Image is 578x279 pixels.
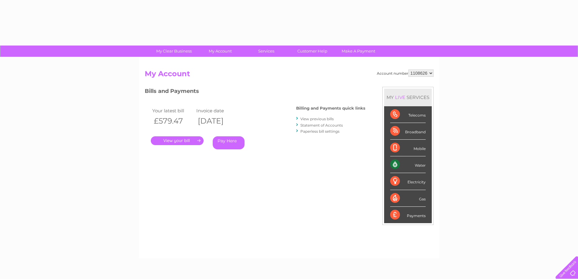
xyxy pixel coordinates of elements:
div: LIVE [394,94,407,100]
h3: Bills and Payments [145,87,365,97]
a: My Clear Business [149,46,199,57]
a: Pay Here [213,136,245,149]
a: Services [241,46,291,57]
div: Broadband [390,123,426,140]
a: Statement of Accounts [300,123,343,128]
h4: Billing and Payments quick links [296,106,365,111]
div: Electricity [390,173,426,190]
div: Mobile [390,140,426,156]
div: Telecoms [390,106,426,123]
div: Account number [377,70,434,77]
th: £579.47 [151,115,195,127]
h2: My Account [145,70,434,81]
td: Your latest bill [151,107,195,115]
td: Invoice date [195,107,239,115]
div: Gas [390,190,426,207]
div: Water [390,156,426,173]
a: Make A Payment [333,46,384,57]
div: Payments [390,207,426,223]
div: MY SERVICES [384,89,432,106]
a: My Account [195,46,245,57]
a: . [151,136,204,145]
a: View previous bills [300,117,334,121]
a: Paperless bill settings [300,129,340,134]
a: Customer Help [287,46,337,57]
th: [DATE] [195,115,239,127]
